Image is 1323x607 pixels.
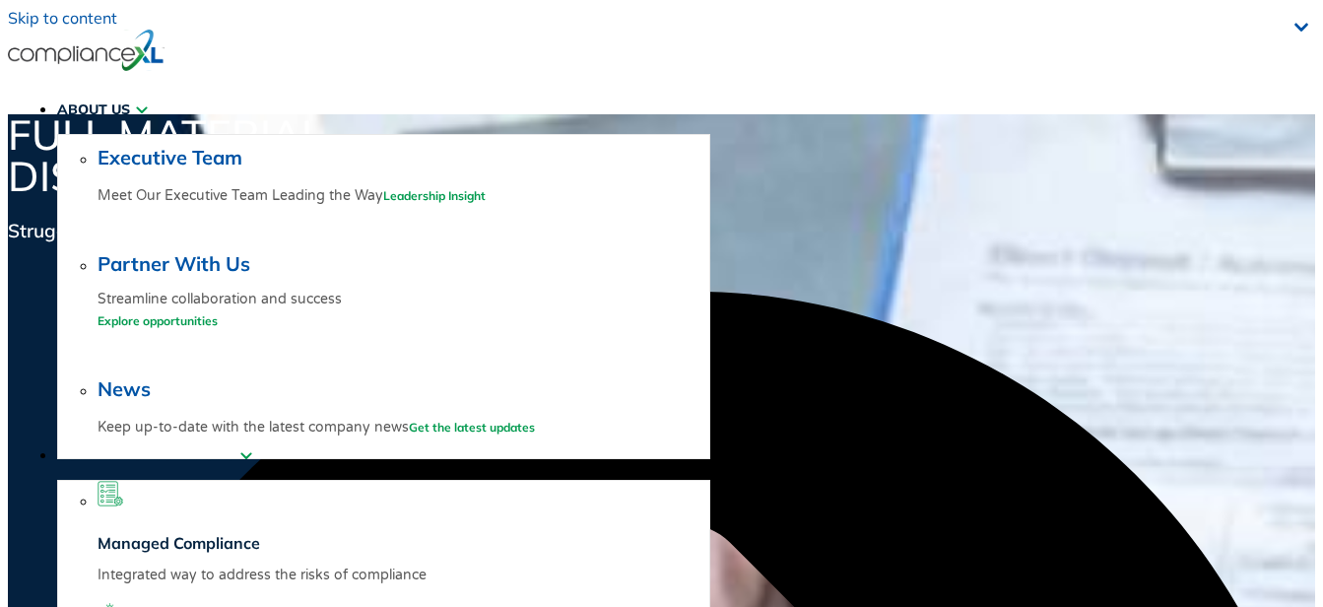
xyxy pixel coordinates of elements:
[8,8,117,28] a: Skip to content
[8,114,531,197] h1: Full Material Disclosure (FMD)
[409,420,535,435] a: Get the latest updates
[98,290,701,333] p: Streamline collaboration and success
[8,217,531,244] div: Struggling with FMD based compliance problem?
[98,183,701,208] p: Meet Our Executive Team Leading the Way
[98,376,151,401] a: News
[98,567,709,583] p: Integrated way to address the risks of compliance
[57,86,148,133] a: ABOUT US
[98,313,218,328] a: Explore opportunities
[98,415,701,439] p: Keep up-to-date with the latest company news
[383,188,486,203] a: Leadership Insight
[57,101,130,118] span: ABOUT US
[8,28,165,73] img: logo-one.svg
[98,533,260,553] a: Managed Compliance
[98,145,242,169] a: Executive Team
[98,251,250,276] a: Partner With Us
[98,481,123,506] img: managed-compliance.svg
